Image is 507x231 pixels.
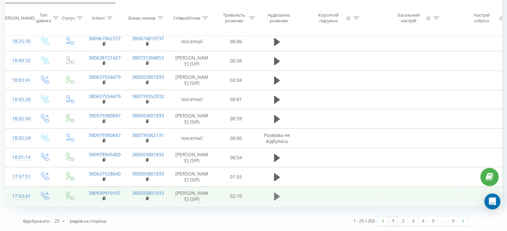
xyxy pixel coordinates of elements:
td: 00:36 [215,51,257,70]
td: [PERSON_NAME] (SIP) [169,186,215,206]
div: … [438,216,448,226]
div: 18:09:32 [12,54,25,67]
div: Статус [62,15,75,21]
a: 380503801833 [132,190,164,196]
div: 17:57:51 [12,170,25,183]
td: 00:01 [215,90,257,109]
a: 1 [388,216,398,226]
div: [PERSON_NAME] [1,15,35,21]
td: 01:55 [215,167,257,186]
td: 00:54 [215,148,257,167]
div: 25 [54,218,60,224]
a: 9 [448,216,458,226]
div: 18:01:14 [12,151,25,164]
div: 18:03:20 [12,93,25,106]
a: 380503801833 [132,112,164,119]
td: [PERSON_NAME] (SIP) [169,167,215,186]
div: 18:25:30 [12,35,25,48]
div: Співробітник [173,15,201,21]
a: 2 [398,216,408,226]
div: 17:53:41 [12,190,25,203]
div: Аудіозапис розмови [263,13,295,24]
a: 380731304853 [132,55,164,61]
a: 380503801833 [132,74,164,80]
td: [PERSON_NAME] (SIP) [169,148,215,167]
td: Voicemail [169,90,215,109]
td: Voicemail [169,129,215,148]
div: 18:02:50 [12,112,25,125]
div: 18:03:41 [12,74,25,87]
a: 380979380847 [89,112,121,119]
a: 380739352932 [132,93,164,99]
div: 1 - 25 з 203 [353,217,375,224]
td: [PERSON_NAME] (SIP) [169,109,215,128]
div: Короткий підсумок [313,13,345,24]
a: 380939919197 [89,190,121,196]
div: Загальний настрій [393,13,425,24]
div: Клієнт [92,15,105,21]
span: Відображати [23,218,50,224]
a: 380674819737 [132,35,164,42]
a: 380638721427 [89,55,121,61]
a: 380637554479 [89,74,121,80]
td: 00:00 [215,129,257,148]
td: 00:06 [215,32,257,51]
a: 380979380847 [89,132,121,138]
a: 380637528640 [89,171,121,177]
a: 380637554479 [89,93,121,99]
a: 380967002727 [89,35,121,42]
div: Бізнес номер [128,15,156,21]
div: Тривалість розмови [221,13,247,24]
a: 380503801833 [132,171,164,177]
span: рядків на сторінці [70,218,106,224]
div: Open Intercom Messenger [484,193,500,209]
div: Настрій клієнта [466,13,497,24]
td: Voicemail [169,32,215,51]
div: 18:02:24 [12,132,25,145]
td: 02:10 [215,186,257,206]
a: 380978945400 [89,151,121,158]
td: [PERSON_NAME] (SIP) [169,70,215,90]
td: [PERSON_NAME] (SIP) [169,51,215,70]
a: 5 [428,216,438,226]
div: Тип дзвінка [36,13,51,24]
span: Розмова не відбулась [264,132,290,144]
td: 00:39 [215,109,257,128]
a: 380503801833 [132,151,164,158]
a: 380739362131 [132,132,164,138]
td: 02:04 [215,70,257,90]
a: 3 [408,216,418,226]
a: 4 [418,216,428,226]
